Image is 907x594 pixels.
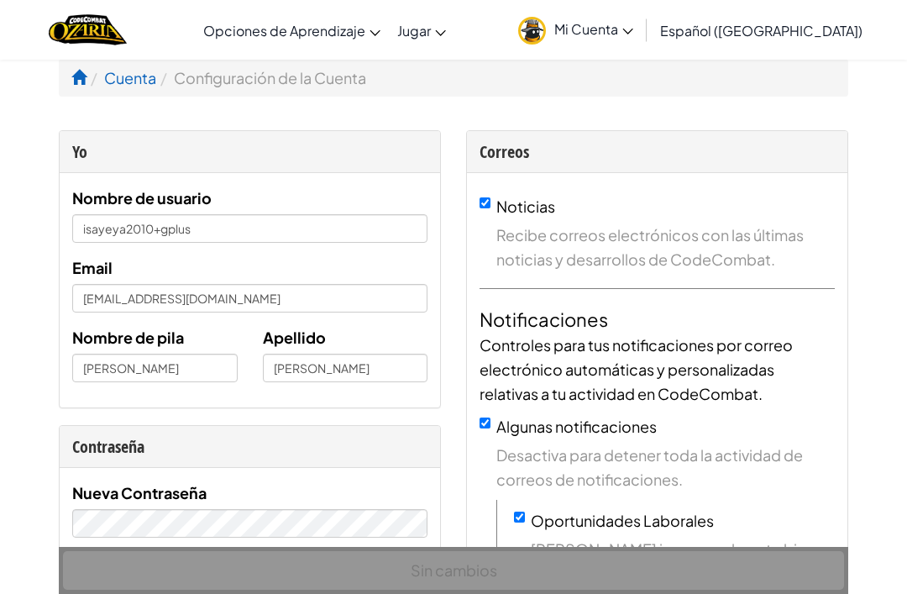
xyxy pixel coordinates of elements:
label: Noticias [496,197,555,216]
h4: Notificaciones [480,306,835,333]
label: Apellido [263,325,326,350]
label: Nombre de usuario [72,186,212,210]
span: Email [72,258,113,277]
span: Mi Cuenta [554,20,633,38]
img: avatar [518,17,546,45]
span: Jugar [397,22,431,39]
span: Recibe correos electrónicos con las últimas noticias y desarrollos de CodeCombat. [496,223,835,271]
span: Opciones de Aprendizaje [203,22,365,39]
a: Opciones de Aprendizaje [195,8,389,53]
a: Mi Cuenta [510,3,642,56]
img: Home [49,13,127,47]
div: Correos [480,139,835,164]
label: Nombre de pila [72,325,184,350]
label: Nueva Contraseña [72,481,207,505]
a: Ozaria by CodeCombat logo [49,13,127,47]
span: Español ([GEOGRAPHIC_DATA]) [660,22,862,39]
a: Jugar [389,8,454,53]
a: Cuenta [104,68,156,87]
label: Oportunidades Laborales [531,511,714,530]
label: Algunas notificaciones [496,417,657,436]
div: Contraseña [72,434,427,459]
span: Desactiva para detener toda la actividad de correos de notificaciones. [496,443,835,491]
li: Configuración de la Cuenta [156,66,366,90]
span: Controles para tus notificaciones por correo electrónico automáticas y personalizadas relativas a... [480,335,793,403]
div: Yo [72,139,427,164]
a: Español ([GEOGRAPHIC_DATA]) [652,8,871,53]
